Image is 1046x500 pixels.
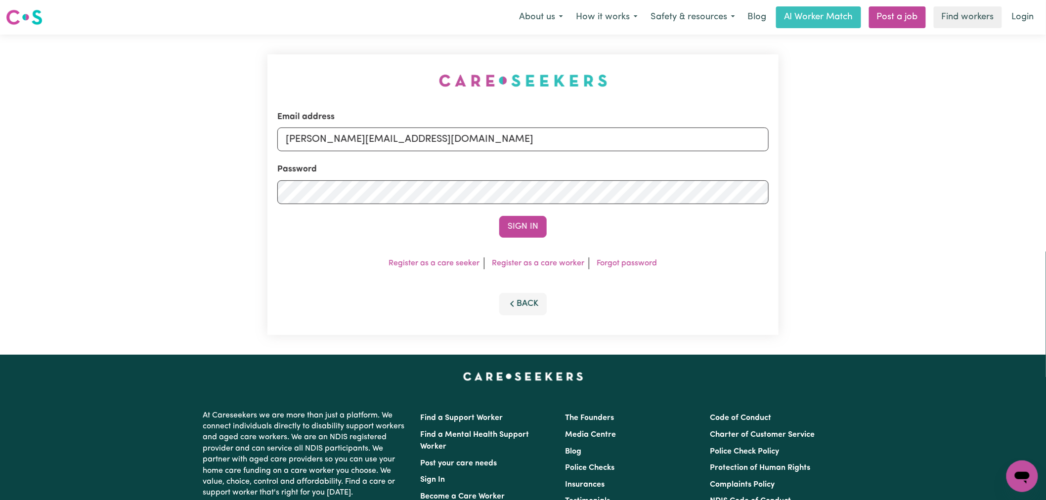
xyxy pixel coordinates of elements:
[420,476,445,484] a: Sign In
[741,6,772,28] a: Blog
[1006,460,1038,492] iframe: Button to launch messaging window
[565,448,581,456] a: Blog
[420,459,497,467] a: Post your care needs
[463,373,583,380] a: Careseekers home page
[492,259,585,267] a: Register as a care worker
[277,111,335,124] label: Email address
[934,6,1002,28] a: Find workers
[420,431,529,451] a: Find a Mental Health Support Worker
[389,259,480,267] a: Register as a care seeker
[710,431,815,439] a: Charter of Customer Service
[499,293,547,315] button: Back
[513,7,569,28] button: About us
[6,8,43,26] img: Careseekers logo
[277,127,769,151] input: Email address
[597,259,657,267] a: Forgot password
[776,6,861,28] a: AI Worker Match
[6,6,43,29] a: Careseekers logo
[1006,6,1040,28] a: Login
[565,464,614,472] a: Police Checks
[499,216,547,238] button: Sign In
[710,464,811,472] a: Protection of Human Rights
[565,481,605,489] a: Insurances
[420,414,503,422] a: Find a Support Worker
[710,414,772,422] a: Code of Conduct
[569,7,644,28] button: How it works
[277,163,317,176] label: Password
[869,6,926,28] a: Post a job
[565,414,614,422] a: The Founders
[710,481,775,489] a: Complaints Policy
[565,431,616,439] a: Media Centre
[710,448,780,456] a: Police Check Policy
[644,7,741,28] button: Safety & resources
